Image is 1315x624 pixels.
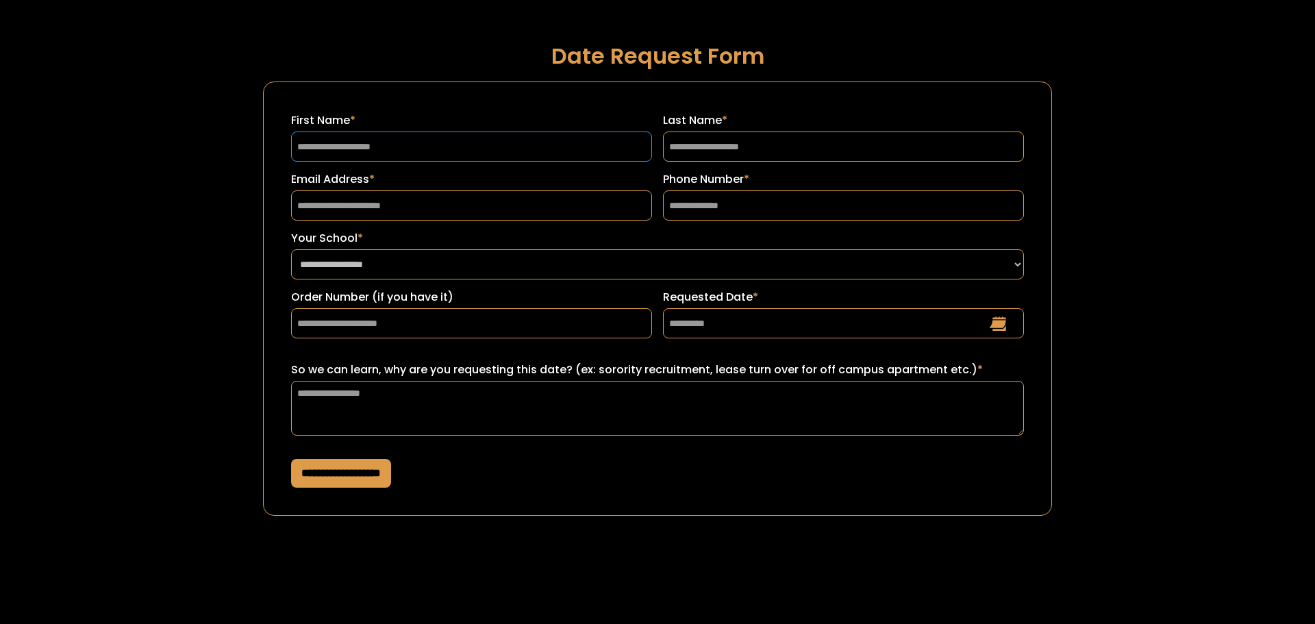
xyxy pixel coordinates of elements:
[291,171,652,188] label: Email Address
[291,112,652,129] label: First Name
[291,289,652,305] label: Order Number (if you have it)
[663,289,1024,305] label: Requested Date
[263,44,1052,68] h1: Date Request Form
[291,230,1024,247] label: Your School
[263,82,1052,516] form: Request a Date Form
[663,112,1024,129] label: Last Name
[291,362,1024,378] label: So we can learn, why are you requesting this date? (ex: sorority recruitment, lease turn over for...
[663,171,1024,188] label: Phone Number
